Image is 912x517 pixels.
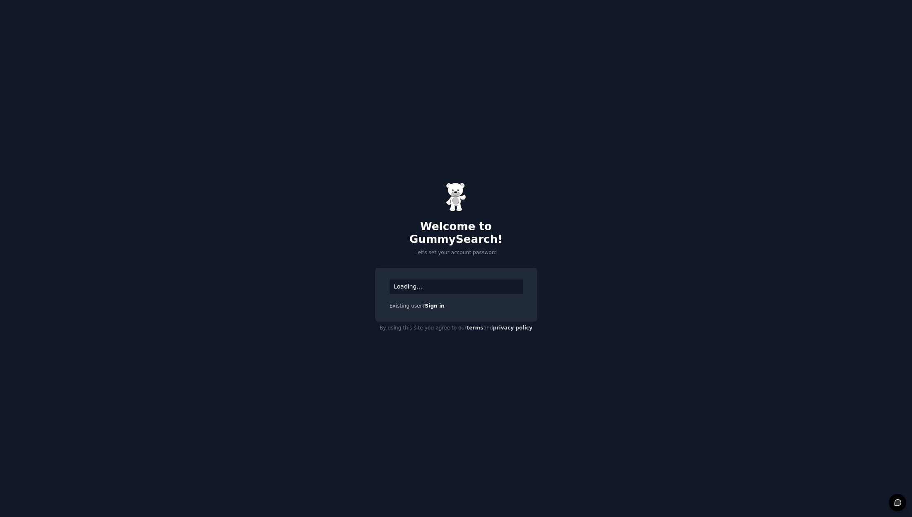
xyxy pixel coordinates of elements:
[390,279,523,294] div: Loading...
[375,249,537,257] p: Let's set your account password
[467,325,483,331] a: terms
[375,220,537,246] h2: Welcome to GummySearch!
[425,303,445,309] a: Sign in
[446,183,467,212] img: Gummy Bear
[375,322,537,335] div: By using this site you agree to our and
[390,303,425,309] span: Existing user?
[493,325,533,331] a: privacy policy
